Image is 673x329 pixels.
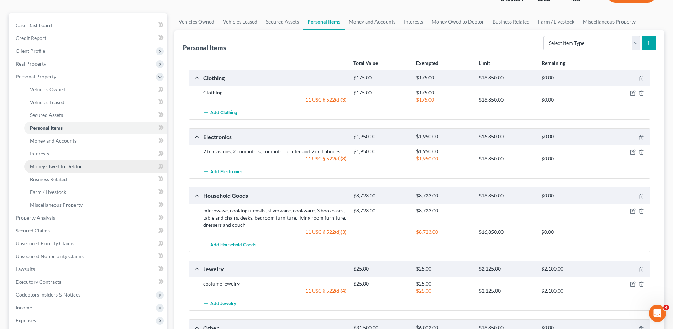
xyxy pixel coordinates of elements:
span: Add Jewelry [210,301,236,307]
div: $8,723.00 [412,207,475,214]
span: Farm / Livestock [30,189,66,195]
span: Personal Property [16,73,56,79]
span: Property Analysis [16,215,55,221]
a: Property Analysis [10,211,167,224]
a: Vehicles Owned [174,13,219,30]
div: $175.00 [350,89,412,96]
div: costume jewelry [200,280,350,287]
a: Miscellaneous Property [24,199,167,211]
span: Executory Contracts [16,279,61,285]
span: Secured Assets [30,112,63,118]
span: 4 [663,305,669,310]
a: Unsecured Priority Claims [10,237,167,250]
a: Secured Assets [262,13,303,30]
div: Jewelry [200,265,350,273]
div: $0.00 [538,192,600,199]
a: Money and Accounts [24,134,167,147]
a: Personal Items [24,122,167,134]
div: $1,950.00 [350,148,412,155]
span: Unsecured Priority Claims [16,240,74,246]
div: $0.00 [538,228,600,236]
div: $175.00 [412,74,475,81]
div: 11 USC § 522(d)(3) [200,228,350,236]
div: $2,125.00 [475,266,538,272]
div: $2,100.00 [538,287,600,294]
span: Personal Items [30,125,63,131]
div: 11 USC § 522(d)(3) [200,155,350,162]
a: Interests [400,13,427,30]
a: Money and Accounts [345,13,400,30]
div: $175.00 [412,96,475,103]
a: Personal Items [303,13,345,30]
div: Electronics [200,133,350,140]
div: $1,950.00 [412,148,475,155]
span: Miscellaneous Property [30,202,83,208]
div: $1,950.00 [412,155,475,162]
a: Business Related [488,13,534,30]
div: $0.00 [538,133,600,140]
a: Farm / Livestock [534,13,579,30]
a: Money Owed to Debtor [24,160,167,173]
span: Business Related [30,176,67,182]
a: Vehicles Leased [24,96,167,109]
a: Vehicles Owned [24,83,167,96]
div: $25.00 [412,287,475,294]
div: $1,950.00 [350,133,412,140]
div: Personal Items [183,43,226,52]
div: $8,723.00 [412,192,475,199]
div: 11 USC § 522(d)(4) [200,287,350,294]
a: Case Dashboard [10,19,167,32]
div: $16,850.00 [475,74,538,81]
div: $16,850.00 [475,133,538,140]
div: $16,850.00 [475,192,538,199]
span: Money Owed to Debtor [30,163,82,169]
a: Lawsuits [10,263,167,276]
span: Expenses [16,317,36,323]
div: $1,950.00 [412,133,475,140]
div: Clothing [200,89,350,96]
span: Case Dashboard [16,22,52,28]
div: 2 televisions, 2 computers, computer printer and 2 cell phones [200,148,350,155]
button: Add Clothing [203,106,237,119]
a: Secured Claims [10,224,167,237]
a: Executory Contracts [10,276,167,288]
div: $25.00 [350,280,412,287]
div: $8,723.00 [350,192,412,199]
div: Clothing [200,74,350,82]
div: 11 USC § 522(d)(3) [200,96,350,103]
button: Add Electronics [203,165,242,178]
span: Credit Report [16,35,46,41]
span: Vehicles Owned [30,86,65,92]
a: Vehicles Leased [219,13,262,30]
span: Real Property [16,61,46,67]
a: Unsecured Nonpriority Claims [10,250,167,263]
div: $0.00 [538,155,600,162]
div: $0.00 [538,74,600,81]
iframe: Intercom live chat [649,305,666,322]
span: Income [16,304,32,310]
span: Add Electronics [210,169,242,175]
a: Credit Report [10,32,167,45]
a: Miscellaneous Property [579,13,640,30]
strong: Remaining [542,60,565,66]
span: Vehicles Leased [30,99,64,105]
div: $25.00 [350,266,412,272]
div: $16,850.00 [475,96,538,103]
span: Add Clothing [210,110,237,116]
div: $8,723.00 [350,207,412,214]
span: Client Profile [16,48,45,54]
span: Secured Claims [16,227,50,233]
a: Business Related [24,173,167,186]
strong: Total Value [353,60,378,66]
div: $175.00 [350,74,412,81]
strong: Exempted [416,60,438,66]
button: Add Household Goods [203,238,256,252]
div: microwave, cooking utensils, silverware, cookware, 3 bookcases, table and chairs, desks, bedroom ... [200,207,350,228]
span: Add Household Goods [210,242,256,248]
a: Interests [24,147,167,160]
div: $175.00 [412,89,475,96]
strong: Limit [479,60,490,66]
a: Farm / Livestock [24,186,167,199]
a: Money Owed to Debtor [427,13,488,30]
span: Lawsuits [16,266,35,272]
